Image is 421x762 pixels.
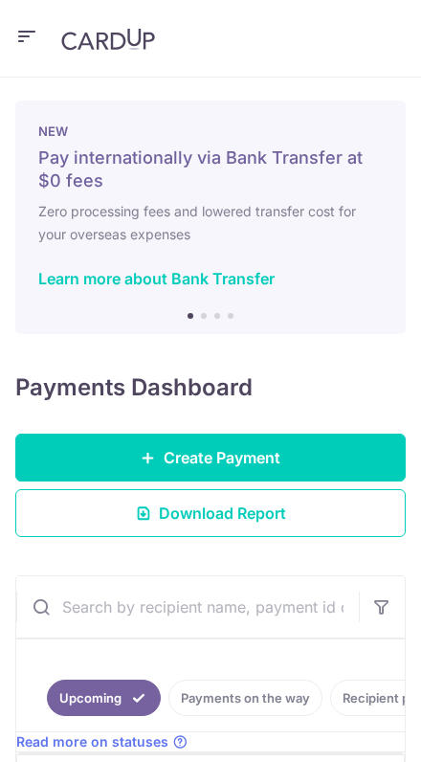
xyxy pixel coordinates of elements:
span: Read more on statuses [16,732,168,751]
a: Upcoming [47,680,161,716]
img: CardUp [61,28,155,51]
a: Read more on statuses [16,732,188,751]
a: Learn more about Bank Transfer [38,269,275,288]
span: Download Report [159,502,286,525]
a: Create Payment [15,434,406,482]
a: Download Report [15,489,406,537]
h6: Zero processing fees and lowered transfer cost for your overseas expenses [38,200,383,246]
h5: Pay internationally via Bank Transfer at $0 fees [38,146,383,192]
a: Payments on the way [168,680,322,716]
input: Search by recipient name, payment id or reference [16,576,359,638]
h4: Payments Dashboard [15,372,253,403]
p: NEW [38,123,383,139]
span: Create Payment [164,446,280,469]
